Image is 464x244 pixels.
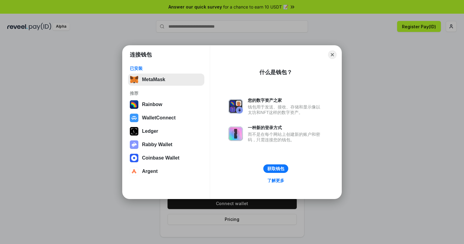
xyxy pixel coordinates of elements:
img: svg+xml,%3Csvg%20fill%3D%22none%22%20height%3D%2233%22%20viewBox%3D%220%200%2035%2033%22%20width%... [130,75,138,84]
div: 已安装 [130,66,203,71]
div: Coinbase Wallet [142,155,179,161]
div: 什么是钱包？ [259,69,292,76]
img: svg+xml,%3Csvg%20width%3D%2228%22%20height%3D%2228%22%20viewBox%3D%220%200%2028%2028%22%20fill%3D... [130,167,138,176]
div: 钱包用于发送、接收、存储和显示像以太坊和NFT这样的数字资产。 [248,104,323,115]
div: 推荐 [130,91,203,96]
div: Argent [142,169,158,174]
img: svg+xml,%3Csvg%20xmlns%3D%22http%3A%2F%2Fwww.w3.org%2F2000%2Fsvg%22%20fill%3D%22none%22%20viewBox... [130,140,138,149]
button: 获取钱包 [263,164,288,173]
div: Rainbow [142,102,162,107]
img: svg+xml,%3Csvg%20xmlns%3D%22http%3A%2F%2Fwww.w3.org%2F2000%2Fsvg%22%20width%3D%2228%22%20height%3... [130,127,138,136]
button: MetaMask [128,74,204,86]
button: Close [328,50,337,59]
img: svg+xml,%3Csvg%20width%3D%22120%22%20height%3D%22120%22%20viewBox%3D%220%200%20120%20120%22%20fil... [130,100,138,109]
div: 了解更多 [267,178,284,183]
div: 而不是在每个网站上创建新的账户和密码，只需连接您的钱包。 [248,132,323,143]
div: Rabby Wallet [142,142,172,147]
button: Argent [128,165,204,177]
button: Coinbase Wallet [128,152,204,164]
button: Rainbow [128,98,204,111]
div: MetaMask [142,77,165,82]
img: svg+xml,%3Csvg%20xmlns%3D%22http%3A%2F%2Fwww.w3.org%2F2000%2Fsvg%22%20fill%3D%22none%22%20viewBox... [228,99,243,114]
img: svg+xml,%3Csvg%20xmlns%3D%22http%3A%2F%2Fwww.w3.org%2F2000%2Fsvg%22%20fill%3D%22none%22%20viewBox... [228,126,243,141]
img: svg+xml,%3Csvg%20width%3D%2228%22%20height%3D%2228%22%20viewBox%3D%220%200%2028%2028%22%20fill%3D... [130,154,138,162]
div: Ledger [142,129,158,134]
div: 您的数字资产之家 [248,98,323,103]
div: WalletConnect [142,115,176,121]
img: svg+xml,%3Csvg%20width%3D%2228%22%20height%3D%2228%22%20viewBox%3D%220%200%2028%2028%22%20fill%3D... [130,114,138,122]
button: Ledger [128,125,204,137]
button: WalletConnect [128,112,204,124]
a: 了解更多 [264,177,288,184]
div: 一种新的登录方式 [248,125,323,130]
button: Rabby Wallet [128,139,204,151]
div: 获取钱包 [267,166,284,171]
h1: 连接钱包 [130,51,152,58]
